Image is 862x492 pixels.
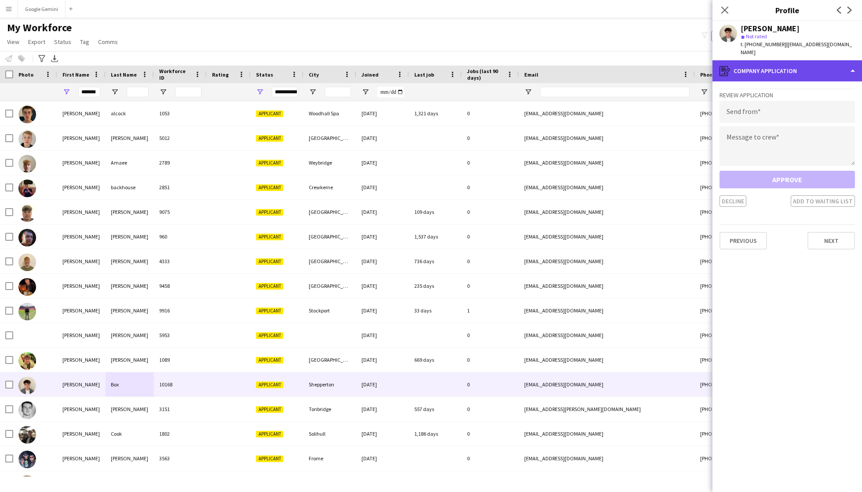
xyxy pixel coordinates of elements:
div: Tonbridge [303,397,356,421]
div: Cook [106,422,154,446]
div: [DATE] [356,323,409,347]
div: [PHONE_NUMBER] [695,175,807,199]
div: [PHONE_NUMBER] [695,249,807,273]
div: [PERSON_NAME] [57,298,106,323]
div: [PERSON_NAME] [57,422,106,446]
div: 0 [462,200,519,224]
div: [PHONE_NUMBER] [695,101,807,125]
span: Applicant [256,110,283,117]
div: 0 [462,175,519,199]
div: [EMAIL_ADDRESS][DOMAIN_NAME] [519,101,695,125]
div: [DATE] [356,200,409,224]
div: 4333 [154,249,207,273]
div: Woodhall Spa [303,101,356,125]
div: [EMAIL_ADDRESS][DOMAIN_NAME] [519,200,695,224]
img: charlie backhouse [18,180,36,197]
div: 235 days [409,274,462,298]
div: [PHONE_NUMBER] [695,323,807,347]
div: [DATE] [356,397,409,421]
div: [PERSON_NAME] [57,397,106,421]
div: 736 days [409,249,462,273]
div: [DATE] [356,101,409,125]
a: Status [51,36,75,48]
div: [EMAIL_ADDRESS][DOMAIN_NAME] [519,372,695,397]
div: [PERSON_NAME] [741,25,800,33]
div: [PHONE_NUMBER] [695,446,807,470]
button: Open Filter Menu [700,88,708,96]
span: Last job [414,71,434,78]
div: [GEOGRAPHIC_DATA] [303,249,356,273]
div: [PERSON_NAME] [57,224,106,249]
div: [PERSON_NAME] [106,274,154,298]
div: [DATE] [356,249,409,273]
span: Applicant [256,332,283,339]
div: [PHONE_NUMBER] [695,397,807,421]
div: Crewkerne [303,175,356,199]
span: Last Name [111,71,137,78]
span: Jobs (last 90 days) [467,68,503,81]
div: 0 [462,397,519,421]
div: 0 [462,274,519,298]
div: Shepperton [303,372,356,397]
div: 0 [462,224,519,249]
span: Applicant [256,308,283,314]
div: [PERSON_NAME] [57,126,106,150]
div: [PHONE_NUMBER] [695,126,807,150]
button: Previous [720,232,767,250]
span: Applicant [256,455,283,462]
span: t. [PHONE_NUMBER] [741,41,786,48]
div: 109 days [409,200,462,224]
span: Applicant [256,357,283,363]
div: [PERSON_NAME] [57,101,106,125]
div: 5012 [154,126,207,150]
div: [GEOGRAPHIC_DATA] [303,224,356,249]
span: Applicant [256,283,283,290]
img: Charlie Barnett [18,278,36,296]
span: Applicant [256,431,283,437]
img: Charlie Aldridge [18,130,36,148]
button: Open Filter Menu [62,88,70,96]
div: backhouse [106,175,154,199]
div: [EMAIL_ADDRESS][DOMAIN_NAME] [519,446,695,470]
div: [DATE] [356,274,409,298]
div: [GEOGRAPHIC_DATA] [303,126,356,150]
span: Applicant [256,209,283,216]
span: City [309,71,319,78]
div: 1,186 days [409,422,462,446]
div: [PERSON_NAME] [106,126,154,150]
div: [PERSON_NAME] [106,348,154,372]
div: 3563 [154,446,207,470]
div: [PHONE_NUMBER] [695,348,807,372]
div: 5953 [154,323,207,347]
div: [PERSON_NAME] [57,151,106,175]
div: 9075 [154,200,207,224]
input: Workforce ID Filter Input [175,87,201,97]
div: [PHONE_NUMBER] [695,200,807,224]
div: 0 [462,323,519,347]
div: [PERSON_NAME] [57,446,106,470]
div: 9458 [154,274,207,298]
div: 1,321 days [409,101,462,125]
img: Charlie Box [18,377,36,394]
div: [EMAIL_ADDRESS][DOMAIN_NAME] [519,422,695,446]
span: Status [54,38,71,46]
div: Box [106,372,154,397]
div: [EMAIL_ADDRESS][DOMAIN_NAME] [519,274,695,298]
div: 1053 [154,101,207,125]
img: charlie alcock [18,106,36,123]
div: [DATE] [356,126,409,150]
div: [PERSON_NAME] [57,249,106,273]
app-action-btn: Export XLSX [49,53,60,64]
div: [GEOGRAPHIC_DATA] [303,348,356,372]
span: First Name [62,71,89,78]
div: [EMAIL_ADDRESS][DOMAIN_NAME] [519,126,695,150]
div: 0 [462,126,519,150]
div: 0 [462,446,519,470]
img: Charlie Cox [18,451,36,468]
div: [DATE] [356,298,409,323]
a: Export [25,36,49,48]
a: Comms [95,36,121,48]
div: [PERSON_NAME] [57,323,106,347]
div: 0 [462,101,519,125]
button: Everyone9,757 [711,31,755,41]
